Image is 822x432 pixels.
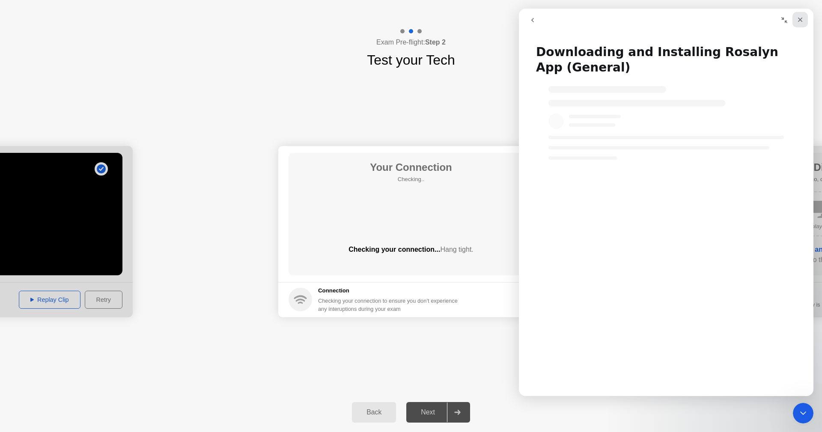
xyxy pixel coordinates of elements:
[370,160,452,175] h1: Your Connection
[318,286,463,295] h5: Connection
[409,408,447,416] div: Next
[376,37,446,48] h4: Exam Pre-flight:
[289,244,533,255] div: Checking your connection...
[354,408,393,416] div: Back
[425,39,446,46] b: Step 2
[519,9,813,396] iframe: Intercom live chat
[440,246,473,253] span: Hang tight.
[352,402,396,423] button: Back
[793,403,813,423] iframe: Intercom live chat
[367,50,455,70] h1: Test your Tech
[318,297,463,313] div: Checking your connection to ensure you don’t experience any interuptions during your exam
[370,175,452,184] h5: Checking..
[406,402,470,423] button: Next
